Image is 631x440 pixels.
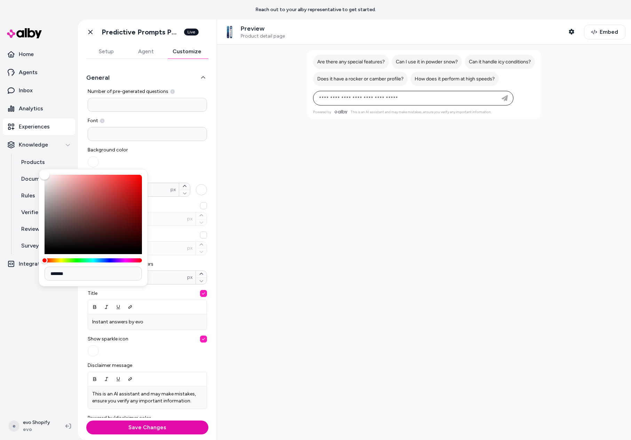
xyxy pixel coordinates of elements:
[7,28,42,38] img: alby Logo
[21,191,35,200] p: Rules
[101,373,112,385] button: Italic (Ctrl+U)
[170,186,176,193] span: px
[14,204,75,221] a: Verified Q&As
[102,28,180,37] h1: Predictive Prompts PDP
[88,88,207,95] span: Number of pre-generated questions
[86,73,208,82] button: General
[187,215,193,222] span: px
[88,362,207,409] div: Disclaimer message
[45,175,142,250] div: Color
[21,158,45,166] p: Products
[14,171,75,187] a: Documents
[196,212,207,219] button: Max height (desktop) px
[124,301,136,313] button: Link
[200,231,207,238] button: Max height (mobile) px
[21,175,51,183] p: Documents
[19,260,51,268] p: Integrations
[3,64,75,81] a: Agents
[19,50,34,58] p: Home
[200,202,207,209] button: Max height (desktop) px
[3,118,75,135] a: Experiences
[14,221,75,237] a: Reviews
[196,219,207,226] button: Max height (desktop) px
[179,183,190,190] button: Background borderpx
[3,82,75,99] a: Inbox
[88,415,207,422] span: Powered by/disclaimer color
[86,421,208,434] button: Save Changes
[126,45,166,58] button: Agent
[19,86,33,95] p: Inbox
[4,415,60,437] button: eevo Shopifyevo
[184,29,199,36] div: Live
[23,419,50,426] p: evo Shopify
[196,248,207,255] button: Max height (mobile) px
[600,28,618,36] span: Embed
[241,33,285,39] span: Product detail page
[241,25,285,33] p: Preview
[179,190,190,197] button: Background borderpx
[112,373,124,385] button: Underline (Ctrl+I)
[14,154,75,171] a: Products
[223,25,237,39] img: Test Product
[3,100,75,117] a: Analytics
[86,88,208,435] div: General
[3,46,75,63] a: Home
[187,245,193,252] span: px
[88,290,207,297] span: Title
[19,141,48,149] p: Knowledge
[21,225,42,233] p: Reviews
[187,274,193,281] span: px
[92,391,202,404] p: This is an AI assistant and may make mistakes, ensure you verify any important information.
[86,45,126,58] button: Setup
[92,319,202,325] p: Instant answers by evo
[255,6,376,13] p: Reach out to your alby representative to get started.
[88,98,207,112] input: Number of pre-generated questions
[3,136,75,153] button: Knowledge
[89,373,101,385] button: Bold (Ctrl+B)
[196,184,207,195] button: Background borderpx
[19,68,38,77] p: Agents
[21,242,67,250] p: Survey Questions
[584,25,625,39] button: Embed
[8,421,19,432] span: e
[88,336,207,343] span: Show sparkle icon
[45,258,142,262] div: Hue
[89,301,101,313] button: Bold (Ctrl+B)
[14,187,75,204] a: Rules
[166,45,208,58] button: Customize
[23,426,50,433] span: evo
[21,208,58,217] p: Verified Q&As
[14,237,75,254] a: Survey Questions
[88,147,145,154] span: Background color
[196,271,207,277] button: Background rounded cornerspx
[196,277,207,284] button: Background rounded cornerspx
[19,104,43,113] p: Analytics
[112,301,124,313] button: Underline (Ctrl+I)
[88,117,207,124] label: Font
[3,256,75,272] a: Integrations
[19,123,50,131] p: Experiences
[196,242,207,248] button: Max height (mobile) px
[101,301,112,313] button: Italic (Ctrl+U)
[124,373,136,385] button: Link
